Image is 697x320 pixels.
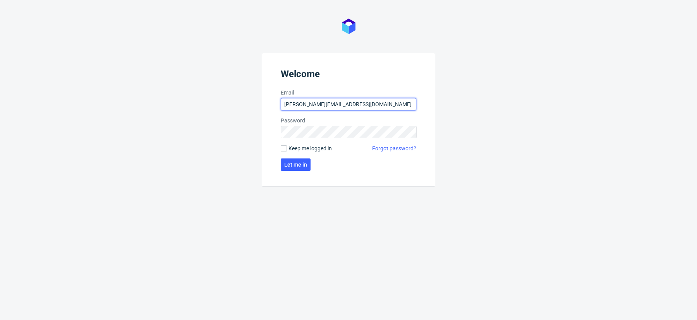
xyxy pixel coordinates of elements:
[281,98,416,110] input: you@youremail.com
[281,69,416,83] header: Welcome
[281,158,311,171] button: Let me in
[284,162,307,167] span: Let me in
[288,145,332,152] span: Keep me logged in
[372,145,416,152] a: Forgot password?
[281,117,416,124] label: Password
[281,89,416,96] label: Email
